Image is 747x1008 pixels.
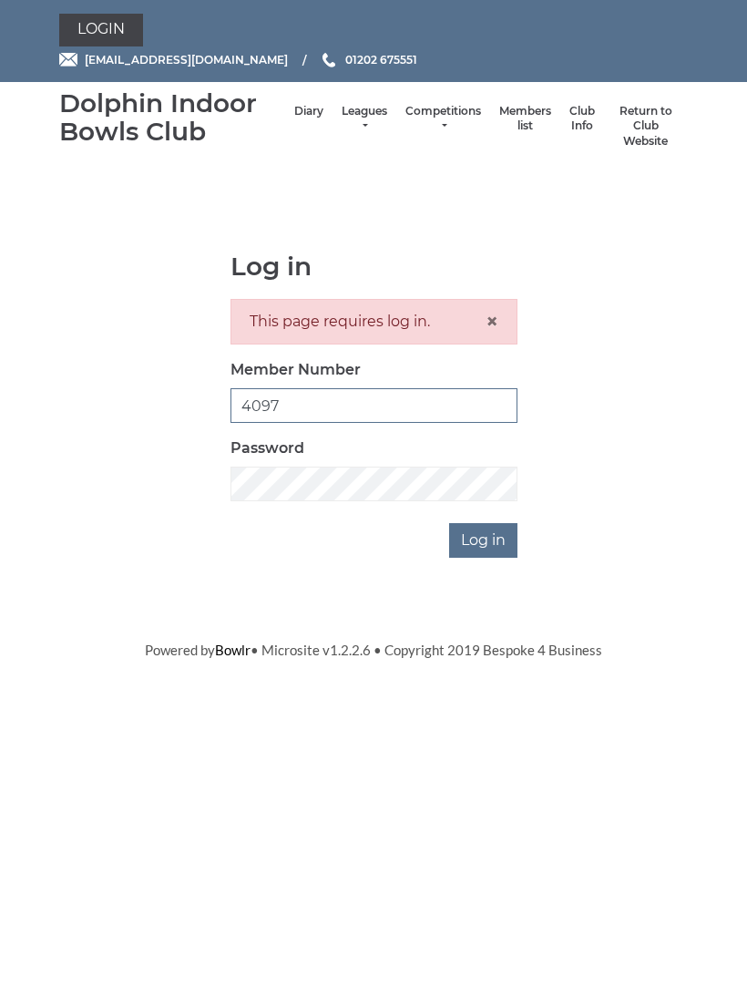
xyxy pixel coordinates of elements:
input: Log in [449,523,517,558]
button: Close [486,311,498,333]
div: This page requires log in. [230,299,517,345]
a: Diary [294,104,323,119]
a: Members list [499,104,551,134]
label: Password [230,437,304,459]
a: Leagues [342,104,387,134]
a: Login [59,14,143,46]
span: Powered by • Microsite v1.2.2.6 • Copyright 2019 Bespoke 4 Business [145,642,602,658]
a: Bowlr [215,642,251,658]
a: Phone us 01202 675551 [320,51,417,68]
a: Club Info [569,104,595,134]
div: Dolphin Indoor Bowls Club [59,89,285,146]
span: × [486,308,498,334]
label: Member Number [230,359,361,381]
a: Return to Club Website [613,104,679,149]
span: 01202 675551 [345,53,417,67]
span: [EMAIL_ADDRESS][DOMAIN_NAME] [85,53,288,67]
img: Phone us [322,53,335,67]
a: Email [EMAIL_ADDRESS][DOMAIN_NAME] [59,51,288,68]
img: Email [59,53,77,67]
h1: Log in [230,252,517,281]
a: Competitions [405,104,481,134]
